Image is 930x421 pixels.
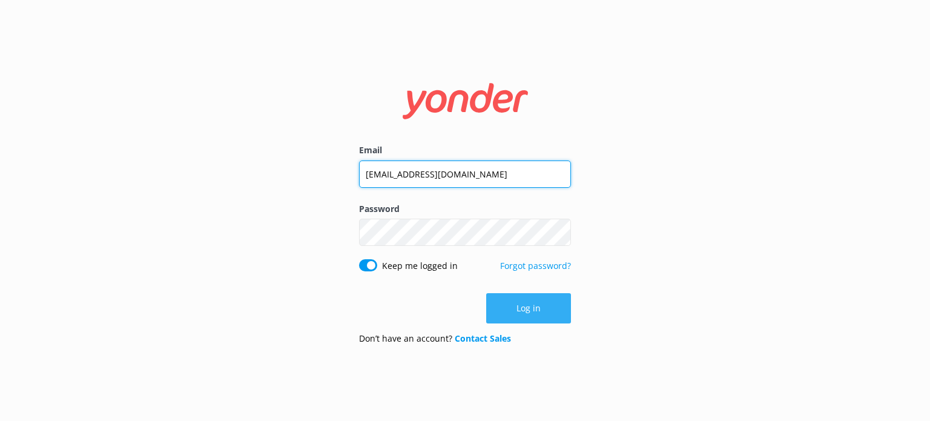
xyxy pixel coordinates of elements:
[359,144,571,157] label: Email
[359,332,511,345] p: Don’t have an account?
[359,202,571,216] label: Password
[500,260,571,271] a: Forgot password?
[455,333,511,344] a: Contact Sales
[359,161,571,188] input: user@emailaddress.com
[382,259,458,273] label: Keep me logged in
[486,293,571,323] button: Log in
[547,220,571,245] button: Show password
